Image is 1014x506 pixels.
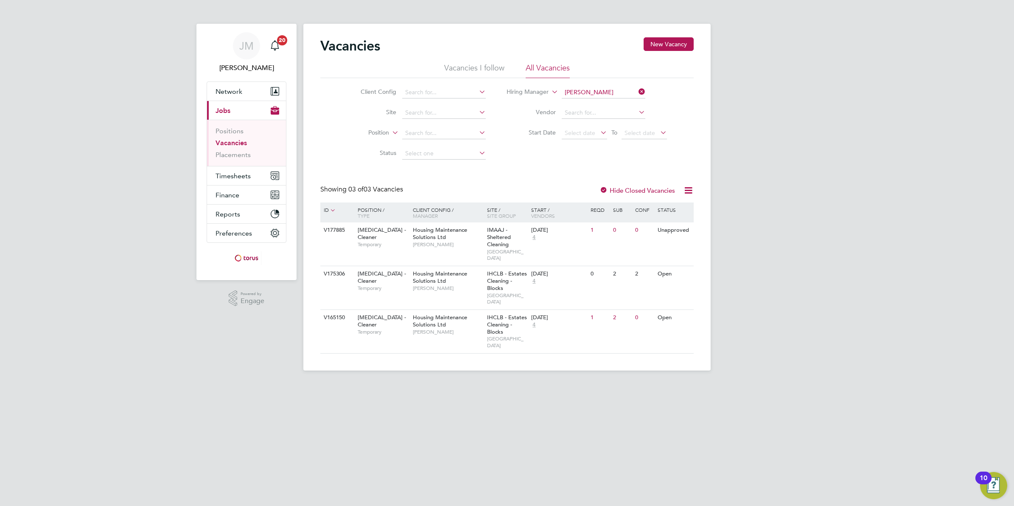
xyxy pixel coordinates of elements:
[531,227,586,234] div: [DATE]
[485,202,529,223] div: Site /
[241,298,264,305] span: Engage
[487,314,527,335] span: IHCLB - Estates Cleaning - Blocks
[588,266,611,282] div: 0
[531,321,537,329] span: 4
[655,266,692,282] div: Open
[633,310,655,326] div: 0
[531,270,586,278] div: [DATE]
[611,222,633,238] div: 0
[229,290,265,306] a: Powered byEngage
[633,266,655,282] div: 2
[347,108,396,116] label: Site
[207,63,286,73] span: James Mclean
[633,202,655,217] div: Conf
[340,129,389,137] label: Position
[531,234,537,241] span: 4
[413,285,483,292] span: [PERSON_NAME]
[444,63,504,78] li: Vacancies I follow
[655,202,692,217] div: Status
[320,37,380,54] h2: Vacancies
[196,24,297,280] nav: Main navigation
[322,266,351,282] div: V175306
[611,202,633,217] div: Sub
[358,241,409,248] span: Temporary
[320,185,405,194] div: Showing
[644,37,694,51] button: New Vacancy
[413,270,467,284] span: Housing Maintenance Solutions Ltd
[358,212,370,219] span: Type
[322,202,351,218] div: ID
[239,40,254,51] span: JM
[609,127,620,138] span: To
[347,88,396,96] label: Client Config
[531,278,537,285] span: 4
[277,35,287,45] span: 20
[633,222,655,238] div: 0
[216,87,242,96] span: Network
[402,127,486,139] input: Search for...
[588,202,611,217] div: Reqd
[207,120,286,166] div: Jobs
[207,166,286,185] button: Timesheets
[216,172,251,180] span: Timesheets
[216,151,251,159] a: Placements
[980,478,987,489] div: 10
[207,82,286,101] button: Network
[507,108,556,116] label: Vendor
[207,186,286,204] button: Finance
[216,139,247,147] a: Vacancies
[266,32,283,59] a: 20
[216,107,230,115] span: Jobs
[358,329,409,335] span: Temporary
[216,210,240,218] span: Reports
[413,314,467,328] span: Housing Maintenance Solutions Ltd
[402,107,486,119] input: Search for...
[562,107,645,119] input: Search for...
[625,129,655,137] span: Select date
[322,310,351,326] div: V165150
[358,285,409,292] span: Temporary
[402,148,486,160] input: Select one
[655,222,692,238] div: Unapproved
[526,63,570,78] li: All Vacancies
[487,248,527,261] span: [GEOGRAPHIC_DATA]
[216,191,239,199] span: Finance
[413,226,467,241] span: Housing Maintenance Solutions Ltd
[531,212,555,219] span: Vendors
[207,101,286,120] button: Jobs
[531,314,586,321] div: [DATE]
[655,310,692,326] div: Open
[413,329,483,335] span: [PERSON_NAME]
[402,87,486,98] input: Search for...
[588,310,611,326] div: 1
[358,314,406,328] span: [MEDICAL_DATA] - Cleaner
[611,266,633,282] div: 2
[565,129,595,137] span: Select date
[487,270,527,292] span: IHCLB - Estates Cleaning - Blocks
[207,205,286,223] button: Reports
[207,224,286,242] button: Preferences
[411,202,485,223] div: Client Config /
[487,212,516,219] span: Site Group
[487,335,527,349] span: [GEOGRAPHIC_DATA]
[351,202,411,223] div: Position /
[358,226,406,241] span: [MEDICAL_DATA] - Cleaner
[358,270,406,284] span: [MEDICAL_DATA] - Cleaner
[322,222,351,238] div: V177885
[611,310,633,326] div: 2
[588,222,611,238] div: 1
[507,129,556,136] label: Start Date
[232,251,261,265] img: torus-logo-retina.png
[487,226,511,248] span: IMAAJ - Sheltered Cleaning
[207,32,286,73] a: JM[PERSON_NAME]
[348,185,403,194] span: 03 Vacancies
[216,127,244,135] a: Positions
[348,185,364,194] span: 03 of
[529,202,588,223] div: Start /
[487,292,527,305] span: [GEOGRAPHIC_DATA]
[562,87,645,98] input: Search for...
[980,472,1007,499] button: Open Resource Center, 10 new notifications
[241,290,264,298] span: Powered by
[413,212,438,219] span: Manager
[347,149,396,157] label: Status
